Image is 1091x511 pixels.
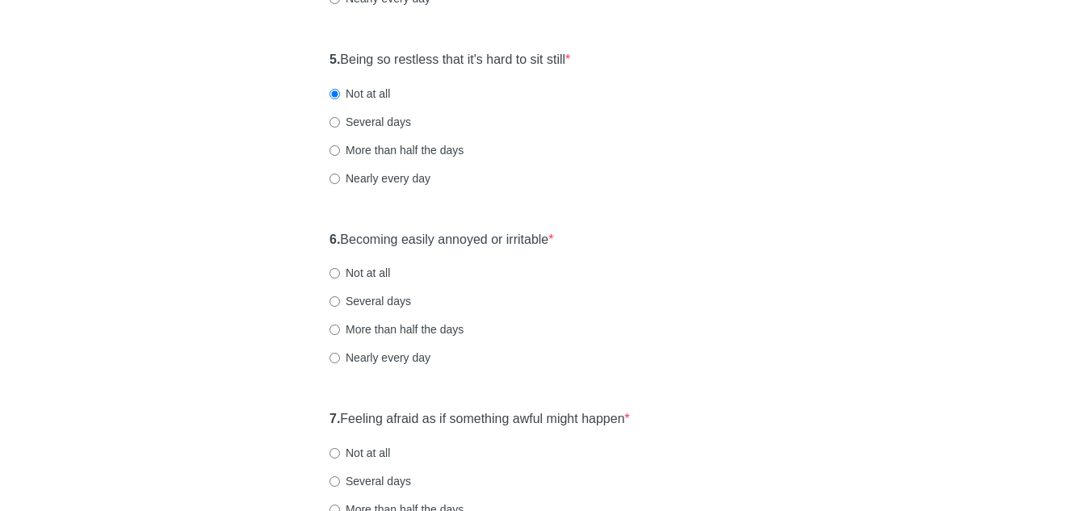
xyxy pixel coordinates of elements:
label: Feeling afraid as if something awful might happen [329,410,630,429]
strong: 6. [329,232,340,246]
strong: 5. [329,52,340,66]
label: Being so restless that it's hard to sit still [329,51,570,69]
input: Nearly every day [329,353,340,363]
label: Nearly every day [329,170,430,186]
strong: 7. [329,412,340,425]
label: More than half the days [329,321,464,337]
input: Not at all [329,89,340,99]
input: Several days [329,476,340,487]
input: Not at all [329,448,340,459]
label: Not at all [329,265,390,281]
label: Not at all [329,86,390,102]
label: Nearly every day [329,350,430,366]
label: Several days [329,473,411,489]
input: More than half the days [329,325,340,335]
label: Several days [329,293,411,309]
input: Nearly every day [329,174,340,184]
label: Not at all [329,445,390,461]
label: Becoming easily annoyed or irritable [329,231,554,249]
label: Several days [329,114,411,130]
input: More than half the days [329,145,340,156]
label: More than half the days [329,142,464,158]
input: Not at all [329,268,340,279]
input: Several days [329,296,340,307]
input: Several days [329,117,340,128]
